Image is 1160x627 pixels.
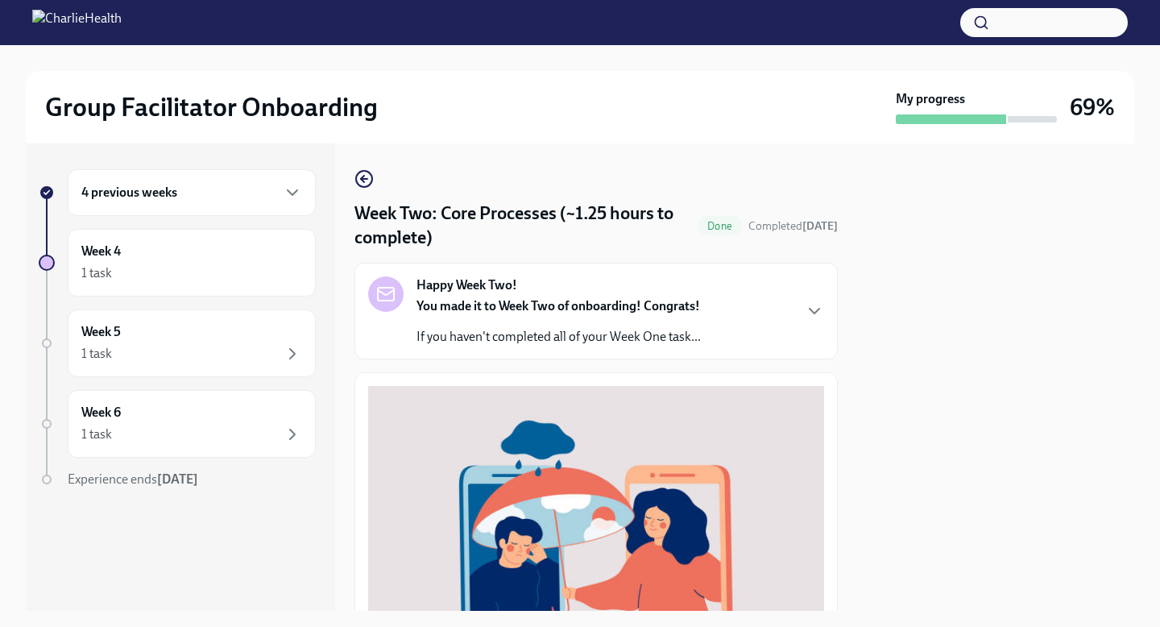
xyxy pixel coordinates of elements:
[416,298,700,313] strong: You made it to Week Two of onboarding! Congrats!
[1070,93,1115,122] h3: 69%
[81,264,112,282] div: 1 task
[416,328,701,346] p: If you haven't completed all of your Week One task...
[39,309,316,377] a: Week 51 task
[802,219,838,233] strong: [DATE]
[68,169,316,216] div: 4 previous weeks
[32,10,122,35] img: CharlieHealth
[39,229,316,297] a: Week 41 task
[748,218,838,234] span: September 30th, 2025 14:50
[416,276,517,294] strong: Happy Week Two!
[698,220,742,232] span: Done
[68,471,198,487] span: Experience ends
[81,323,121,341] h6: Week 5
[896,90,965,108] strong: My progress
[748,219,838,233] span: Completed
[81,345,112,363] div: 1 task
[81,426,112,443] div: 1 task
[157,471,198,487] strong: [DATE]
[81,243,121,260] h6: Week 4
[81,184,177,201] h6: 4 previous weeks
[39,390,316,458] a: Week 61 task
[354,201,691,250] h4: Week Two: Core Processes (~1.25 hours to complete)
[81,404,121,421] h6: Week 6
[45,91,378,123] h2: Group Facilitator Onboarding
